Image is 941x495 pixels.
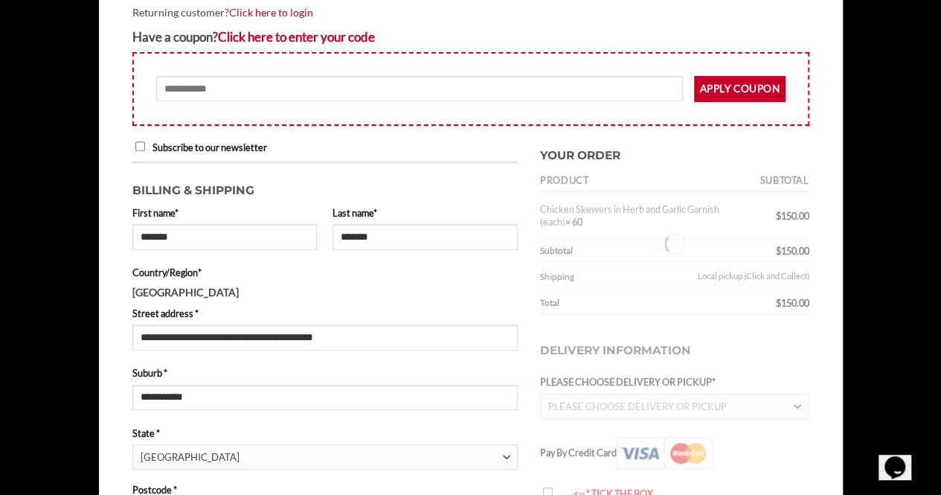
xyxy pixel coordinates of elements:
[141,445,503,470] span: New South Wales
[333,205,518,220] label: Last name
[132,174,518,200] h3: Billing & Shipping
[132,27,809,47] div: Have a coupon?
[218,29,375,45] a: Enter your coupon code
[540,139,809,165] h3: Your order
[879,435,926,480] iframe: chat widget
[548,400,727,412] span: PLEASE CHOOSE DELIVERY OR PICKUP
[132,426,518,441] label: State
[132,4,809,22] div: Returning customer?
[540,374,809,389] label: PLEASE CHOOSE DELIVERY OR PICKUP
[132,286,239,298] strong: [GEOGRAPHIC_DATA]
[229,6,313,19] a: Click here to login
[694,76,786,102] button: Apply coupon
[132,205,318,220] label: First name
[132,306,518,321] label: Street address
[540,327,809,375] h3: Delivery Information
[132,365,518,380] label: Suburb
[132,444,518,470] span: State
[132,265,518,280] label: Country/Region
[152,141,267,153] span: Subscribe to our newsletter
[135,141,145,151] input: Subscribe to our newsletter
